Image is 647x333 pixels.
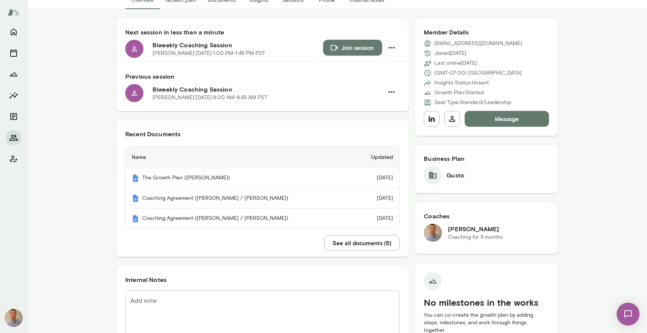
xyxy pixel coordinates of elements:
[446,171,464,180] h6: Gusto
[448,224,503,233] h6: [PERSON_NAME]
[6,24,21,39] button: Home
[6,67,21,82] button: Growth Plan
[448,233,503,241] p: Coaching for 5 months
[434,50,467,57] p: Joined [DATE]
[434,40,522,47] p: [EMAIL_ADDRESS][DOMAIN_NAME]
[434,99,511,106] p: Seat Type: Standard/Leadership
[6,130,21,145] button: Members
[424,28,549,37] h6: Member Details
[8,5,20,19] img: Mento
[132,174,139,182] img: Mento
[5,309,23,327] img: Kevin Au
[125,275,400,284] h6: Internal Notes
[6,45,21,61] button: Sessions
[126,188,353,209] th: Coaching Agreement ([PERSON_NAME] / [PERSON_NAME])
[126,209,353,229] th: Coaching Agreement ([PERSON_NAME] / [PERSON_NAME])
[152,50,265,57] p: [PERSON_NAME] · [DATE] · 1:00 PM-1:45 PM PST
[125,72,400,81] h6: Previous session
[424,224,442,242] img: Kevin Au
[424,296,549,308] h5: No milestones in the works
[424,212,549,221] h6: Coaches
[424,154,549,163] h6: Business Plan
[434,89,484,96] p: Growth Plan: Started
[465,111,549,127] button: Message
[126,168,353,188] th: The Growth Plan ([PERSON_NAME])
[152,40,323,50] h6: Biweekly Coaching Session
[126,146,353,168] th: Name
[152,85,384,94] h6: Biweekly Coaching Session
[434,79,489,87] p: Insights Status: Unsent
[353,168,399,188] td: [DATE]
[353,188,399,209] td: [DATE]
[353,209,399,229] td: [DATE]
[125,129,400,138] h6: Recent Documents
[324,235,400,251] button: See all documents (5)
[434,69,522,77] p: (GMT-07:00) [GEOGRAPHIC_DATA]
[323,40,382,56] button: Join session
[132,195,139,202] img: Mento
[6,151,21,166] button: Client app
[125,28,400,37] h6: Next session in less than a minute
[152,94,268,101] p: [PERSON_NAME] · [DATE] · 9:00 AM-9:45 AM PST
[434,59,477,67] p: Last online [DATE]
[132,215,139,223] img: Mento
[6,88,21,103] button: Insights
[353,146,399,168] th: Updated
[6,109,21,124] button: Documents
